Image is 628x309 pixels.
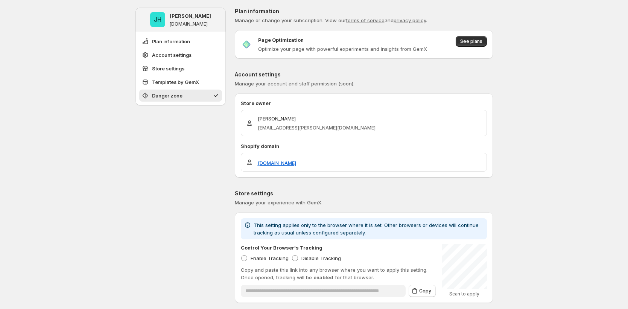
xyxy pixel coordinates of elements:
p: Page Optimization [258,36,304,44]
p: [PERSON_NAME] [258,115,376,122]
span: enabled [313,274,333,280]
span: Jena Hoang [150,12,165,27]
text: JH [154,16,161,23]
button: Templates by GemX [139,76,222,88]
button: Account settings [139,49,222,61]
p: Scan to apply [442,291,487,297]
p: Account settings [235,71,493,78]
a: [DOMAIN_NAME] [258,159,296,167]
span: Copy [419,288,431,294]
button: Copy [409,285,436,297]
a: terms of service [346,17,385,23]
span: Templates by GemX [152,78,199,86]
button: See plans [456,36,487,47]
p: Copy and paste this link into any browser where you want to apply this setting. Once opened, trac... [241,266,436,281]
p: Optimize your page with powerful experiments and insights from GemX [258,45,427,53]
p: Plan information [235,8,493,15]
button: Plan information [139,35,222,47]
p: [DOMAIN_NAME] [170,21,208,27]
span: Danger zone [152,92,182,99]
span: Store settings [152,65,184,72]
a: privacy policy [394,17,426,23]
span: See plans [460,38,482,44]
span: Plan information [152,38,190,45]
button: Store settings [139,62,222,75]
p: [EMAIL_ADDRESS][PERSON_NAME][DOMAIN_NAME] [258,124,376,131]
span: Manage or change your subscription. View our and . [235,17,427,23]
p: Shopify domain [241,142,487,150]
p: Store settings [235,190,493,197]
button: Danger zone [139,90,222,102]
span: Manage your account and staff permission (soon). [235,81,354,87]
span: Manage your experience with GemX. [235,199,322,205]
span: Enable Tracking [251,255,289,261]
span: Account settings [152,51,192,59]
img: Page Optimization [241,39,252,50]
p: Control Your Browser's Tracking [241,244,322,251]
span: This setting applies only to the browser where it is set. Other browsers or devices will continue... [254,222,479,236]
p: Store owner [241,99,487,107]
p: [PERSON_NAME] [170,12,211,20]
span: Disable Tracking [301,255,341,261]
